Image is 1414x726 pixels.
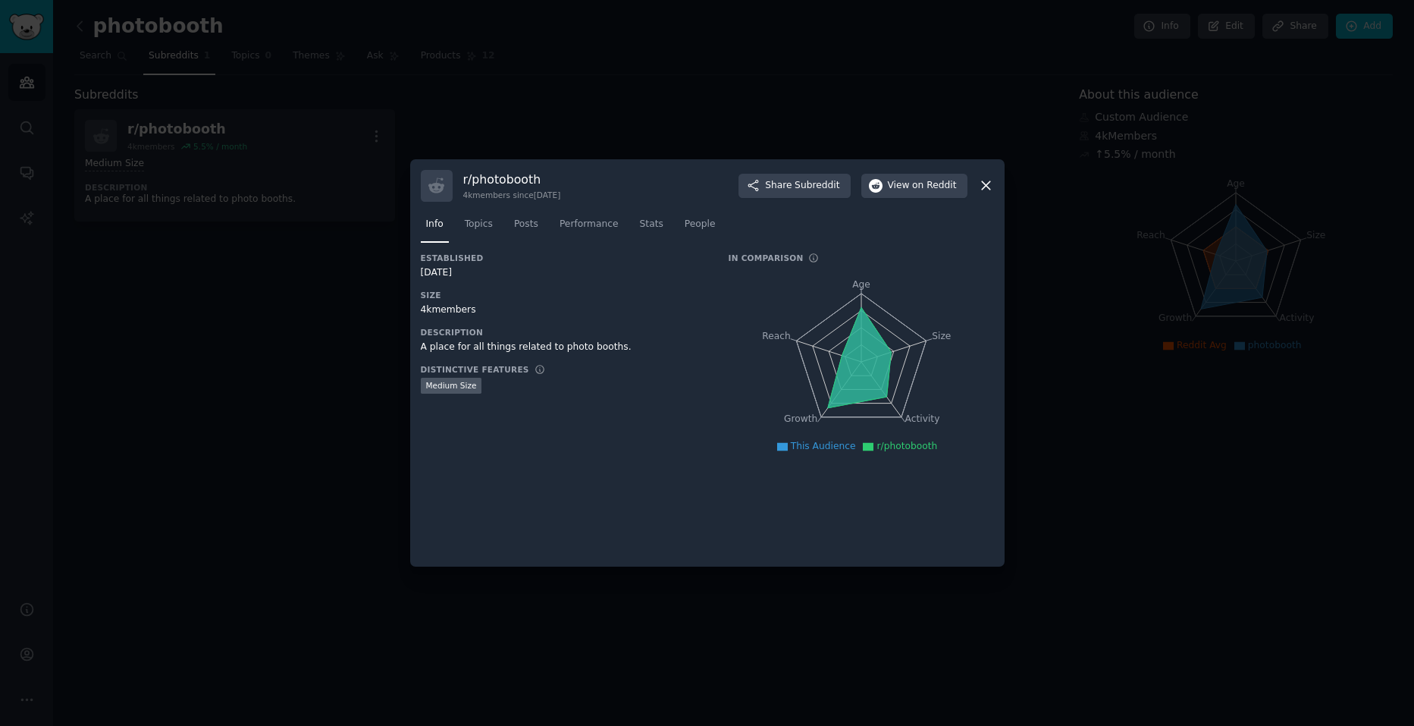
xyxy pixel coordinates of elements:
[421,253,707,263] h3: Established
[465,218,493,231] span: Topics
[912,179,956,193] span: on Reddit
[459,212,498,244] a: Topics
[421,212,449,244] a: Info
[463,171,561,187] h3: r/ photobooth
[421,341,707,354] div: A place for all things related to photo booths.
[426,218,444,231] span: Info
[685,218,716,231] span: People
[876,441,937,451] span: r/photobooth
[795,179,839,193] span: Subreddit
[765,179,839,193] span: Share
[762,330,791,341] tspan: Reach
[888,179,957,193] span: View
[463,190,561,200] div: 4k members since [DATE]
[509,212,544,244] a: Posts
[421,266,707,280] div: [DATE]
[640,218,663,231] span: Stats
[729,253,804,263] h3: In Comparison
[421,327,707,338] h3: Description
[852,279,870,290] tspan: Age
[932,330,951,341] tspan: Size
[784,413,817,424] tspan: Growth
[791,441,856,451] span: This Audience
[421,303,707,317] div: 4k members
[635,212,669,244] a: Stats
[905,413,939,424] tspan: Activity
[560,218,619,231] span: Performance
[679,212,721,244] a: People
[554,212,624,244] a: Performance
[738,174,850,198] button: ShareSubreddit
[421,364,529,375] h3: Distinctive Features
[421,378,482,394] div: Medium Size
[861,174,967,198] button: Viewon Reddit
[421,290,707,300] h3: Size
[514,218,538,231] span: Posts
